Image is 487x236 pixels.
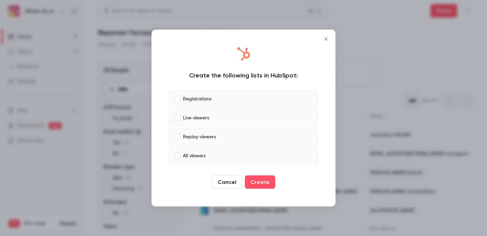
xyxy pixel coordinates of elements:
[245,175,275,189] button: Create
[319,32,333,46] button: Close
[183,133,216,140] p: Replay viewers
[183,114,209,121] p: Live viewers
[183,152,206,159] p: All viewers
[169,71,318,79] div: Create the following lists in HubSpot:
[183,95,211,102] p: Registrations
[212,175,242,189] button: Cancel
